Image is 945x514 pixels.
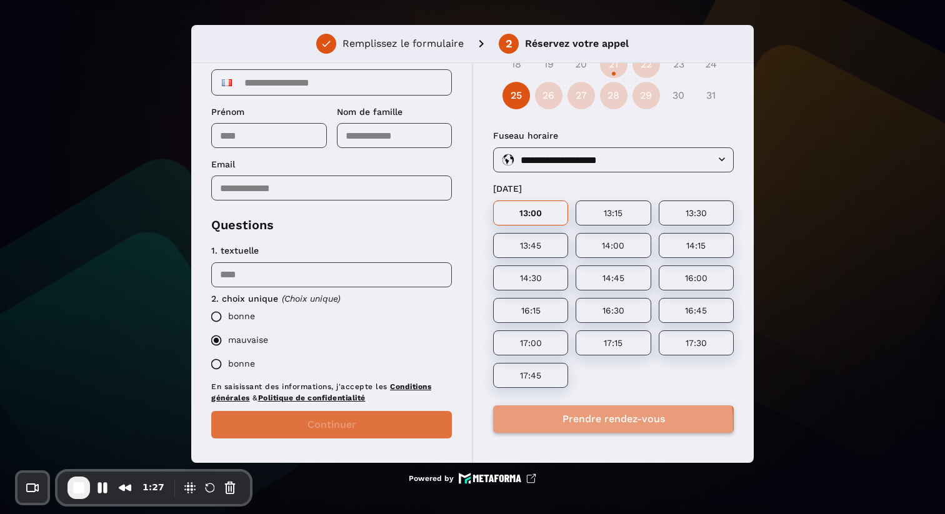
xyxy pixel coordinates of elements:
[409,473,454,483] p: Powered by
[502,82,530,109] button: 25 août 2025
[211,245,259,255] span: 1. textuelle
[674,208,719,218] p: 13:30
[600,51,627,78] button: 21 août 2025
[337,107,402,117] span: Nom de famille
[674,273,719,283] p: 16:00
[674,338,719,348] p: 17:30
[508,273,553,283] p: 14:30
[211,159,235,169] span: Email
[204,329,452,352] label: mauvaise
[591,240,636,250] p: 14:00
[508,240,553,250] p: 13:45
[508,305,553,315] p: 16:15
[508,338,553,348] p: 17:00
[508,208,553,218] p: 13:00
[674,240,719,250] p: 14:15
[567,82,595,109] button: 27 août 2025
[600,82,627,109] button: 28 août 2025
[211,215,452,234] p: Questions
[506,38,512,49] div: 2
[535,82,562,109] button: 26 août 2025
[252,393,258,402] span: &
[591,338,636,348] p: 17:15
[204,305,452,329] label: bonne
[342,36,464,51] p: Remplissez le formulaire
[674,305,719,315] p: 16:45
[508,370,553,380] p: 17:45
[493,405,734,433] button: Prendre rendez-vous
[525,36,629,51] p: Réservez votre appel
[214,72,239,92] div: France: + 33
[632,51,660,78] button: 22 août 2025
[409,473,536,484] a: Powered by
[493,182,734,195] p: [DATE]
[493,129,734,142] p: Fuseau horaire
[258,393,366,402] a: Politique de confidentialité
[211,381,452,403] p: En saisissant des informations, j'accepte les
[632,82,660,109] button: 29 août 2025
[211,382,431,402] a: Conditions générales
[591,305,636,315] p: 16:30
[282,294,341,304] span: (Choix unique)
[211,294,278,304] span: 2. choix unique
[204,352,452,376] label: bonne
[714,152,729,167] button: Open
[591,208,636,218] p: 13:15
[591,273,636,283] p: 14:45
[211,107,244,117] span: Prénom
